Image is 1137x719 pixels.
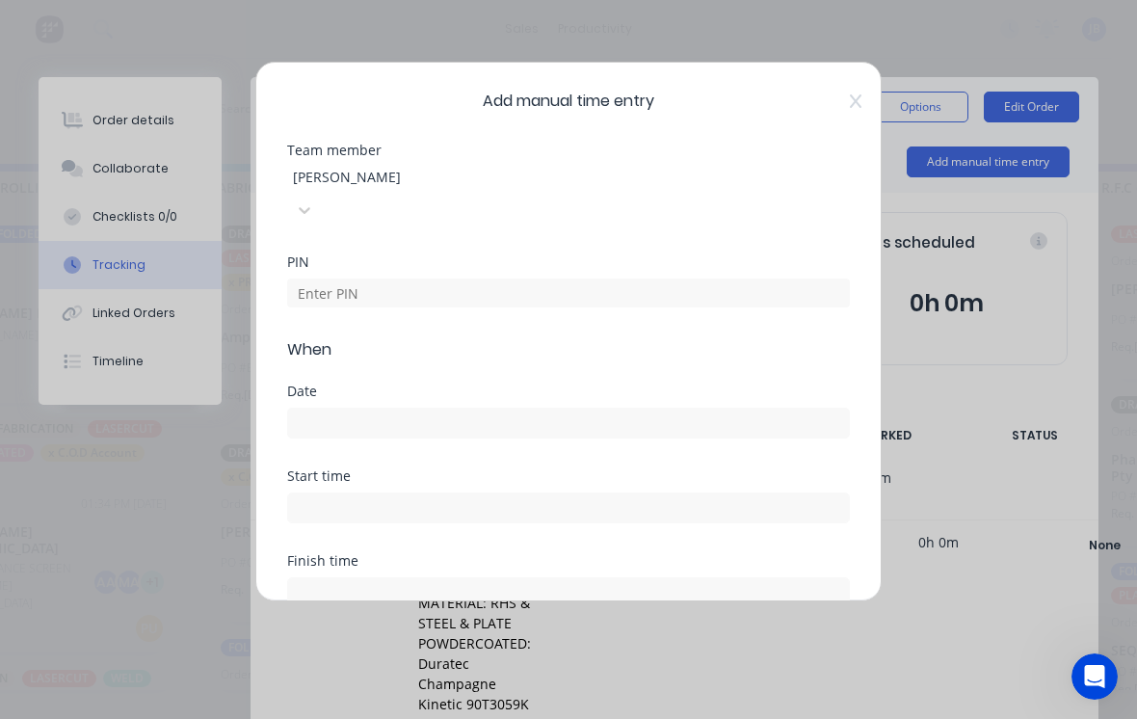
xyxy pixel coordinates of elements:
[293,167,570,187] div: [PERSON_NAME]
[287,279,850,307] input: Enter PIN
[287,385,850,398] div: Date
[287,554,850,568] div: Finish time
[287,90,850,113] span: Add manual time entry
[287,469,850,483] div: Start time
[1071,653,1118,700] iframe: Intercom live chat
[287,338,850,361] span: When
[287,144,850,157] div: Team member
[287,255,850,269] div: PIN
